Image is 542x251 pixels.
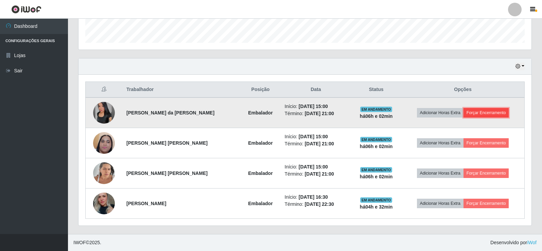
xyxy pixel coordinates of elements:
[305,201,334,207] time: [DATE] 22:30
[73,240,86,245] span: IWOF
[527,240,537,245] a: iWof
[93,102,115,124] img: 1750472737511.jpeg
[360,167,392,173] span: EM ANDAMENTO
[126,201,166,206] strong: [PERSON_NAME]
[351,82,401,98] th: Status
[360,137,392,142] span: EM ANDAMENTO
[305,111,334,116] time: [DATE] 21:00
[285,171,347,178] li: Término:
[285,110,347,117] li: Término:
[93,159,115,187] img: 1741963068390.jpeg
[248,171,273,176] strong: Embalador
[93,187,115,219] img: 1741885516826.jpeg
[281,82,351,98] th: Data
[126,171,208,176] strong: [PERSON_NAME] [PERSON_NAME]
[360,113,393,119] strong: há 06 h e 02 min
[360,197,392,203] span: EM ANDAMENTO
[360,144,393,149] strong: há 06 h e 02 min
[417,138,464,148] button: Adicionar Horas Extra
[464,138,509,148] button: Forçar Encerramento
[360,107,392,112] span: EM ANDAMENTO
[285,201,347,208] li: Término:
[464,168,509,178] button: Forçar Encerramento
[285,194,347,201] li: Início:
[126,140,208,146] strong: [PERSON_NAME] [PERSON_NAME]
[417,199,464,208] button: Adicionar Horas Extra
[285,140,347,147] li: Término:
[285,103,347,110] li: Início:
[122,82,240,98] th: Trabalhador
[299,104,328,109] time: [DATE] 15:00
[299,164,328,169] time: [DATE] 15:00
[248,201,273,206] strong: Embalador
[464,108,509,118] button: Forçar Encerramento
[305,171,334,177] time: [DATE] 21:00
[417,168,464,178] button: Adicionar Horas Extra
[248,140,273,146] strong: Embalador
[126,110,214,115] strong: [PERSON_NAME] da [PERSON_NAME]
[73,239,101,246] span: © 2025 .
[299,194,328,200] time: [DATE] 16:30
[11,5,41,14] img: CoreUI Logo
[464,199,509,208] button: Forçar Encerramento
[360,204,393,210] strong: há 04 h e 32 min
[285,163,347,171] li: Início:
[248,110,273,115] strong: Embalador
[299,134,328,139] time: [DATE] 15:00
[285,133,347,140] li: Início:
[360,174,393,179] strong: há 06 h e 02 min
[93,119,115,167] img: 1739383182576.jpeg
[490,239,537,246] span: Desenvolvido por
[240,82,280,98] th: Posição
[401,82,524,98] th: Opções
[305,141,334,146] time: [DATE] 21:00
[417,108,464,118] button: Adicionar Horas Extra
